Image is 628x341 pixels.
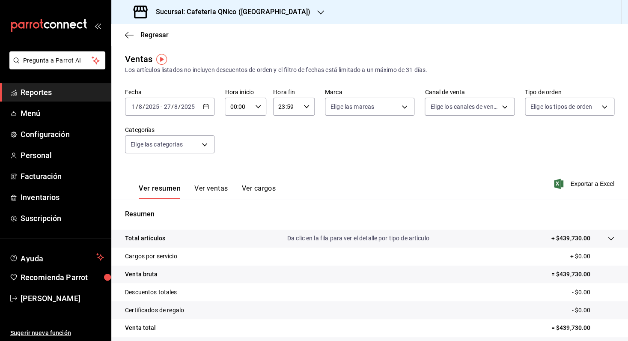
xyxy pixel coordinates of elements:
[21,293,104,304] span: [PERSON_NAME]
[571,288,614,297] p: - $0.00
[21,212,104,224] span: Suscripción
[570,252,614,261] p: + $0.00
[125,209,614,219] p: Resumen
[125,288,177,297] p: Descuentos totales
[194,184,228,199] button: Ver ventas
[525,89,614,95] label: Tipo de orden
[225,89,266,95] label: Hora inicio
[571,306,614,315] p: - $0.00
[94,22,101,29] button: open_drawer_menu
[131,103,136,110] input: --
[174,103,178,110] input: --
[156,54,167,65] img: Tooltip marker
[21,87,104,98] span: Reportes
[10,329,104,338] span: Sugerir nueva función
[21,191,104,203] span: Inventarios
[125,89,214,95] label: Fecha
[551,270,614,279] p: = $439,730.00
[149,7,310,17] h3: Sucursal: Cafeteria QNico ([GEOGRAPHIC_DATA])
[425,89,514,95] label: Canal de venta
[9,51,105,69] button: Pregunta a Parrot AI
[21,129,104,140] span: Configuración
[139,184,181,199] button: Ver resumen
[171,103,173,110] span: /
[125,127,214,133] label: Categorías
[140,31,169,39] span: Regresar
[21,252,93,262] span: Ayuda
[145,103,160,110] input: ----
[530,102,592,111] span: Elige los tipos de orden
[181,103,195,110] input: ----
[556,179,614,189] button: Exportar a Excel
[125,306,184,315] p: Certificados de regalo
[21,170,104,182] span: Facturación
[21,272,104,283] span: Recomienda Parrot
[125,252,177,261] p: Cargos por servicio
[287,234,429,243] p: Da clic en la fila para ver el detalle por tipo de artículo
[161,103,162,110] span: -
[21,108,104,119] span: Menú
[136,103,138,110] span: /
[138,103,143,110] input: --
[330,102,374,111] span: Elige las marcas
[551,323,614,332] p: = $439,730.00
[273,89,315,95] label: Hora fin
[21,150,104,161] span: Personal
[325,89,414,95] label: Marca
[178,103,181,110] span: /
[125,31,169,39] button: Regresar
[125,323,156,332] p: Venta total
[125,270,158,279] p: Venta bruta
[551,234,590,243] p: + $439,730.00
[163,103,171,110] input: --
[125,66,614,75] div: Los artículos listados no incluyen descuentos de orden y el filtro de fechas está limitado a un m...
[430,102,498,111] span: Elige los canales de venta
[125,234,165,243] p: Total artículos
[139,184,276,199] div: navigation tabs
[143,103,145,110] span: /
[125,53,152,66] div: Ventas
[6,62,105,71] a: Pregunta a Parrot AI
[23,56,92,65] span: Pregunta a Parrot AI
[131,140,183,149] span: Elige las categorías
[242,184,276,199] button: Ver cargos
